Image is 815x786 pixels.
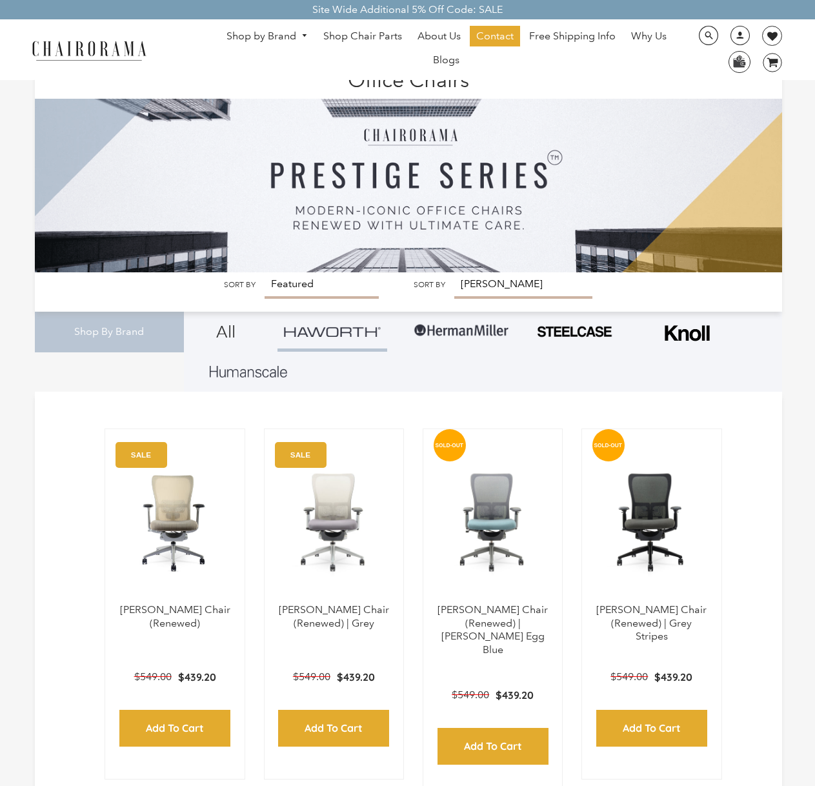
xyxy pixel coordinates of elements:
[178,670,216,683] span: $439.20
[210,366,287,378] img: Layer_1_1.png
[594,441,623,448] text: SOLD-OUT
[290,450,310,459] text: SALE
[436,442,549,603] a: Zody Chair (Renewed) | Robin Egg Blue - chairorama Zody Chair (Renewed) | Robin Egg Blue - chairo...
[729,52,749,71] img: WhatsApp_Image_2024-07-12_at_16.23.01.webp
[208,26,685,74] nav: DesktopNavigation
[470,26,520,46] a: Contact
[131,450,151,459] text: SALE
[35,65,783,272] img: Office Chairs
[118,442,231,603] img: Zody Chair (Renewed) - chairorama
[625,26,673,46] a: Why Us
[661,317,713,350] img: Frame_4.png
[438,728,548,765] input: Add to Cart
[293,670,330,683] span: $549.00
[631,30,667,43] span: Why Us
[436,442,549,603] img: Zody Chair (Renewed) | Robin Egg Blue - chairorama
[435,441,463,448] text: SOLD-OUT
[411,26,467,46] a: About Us
[418,30,461,43] span: About Us
[536,325,613,339] img: PHOTO-2024-07-09-00-53-10-removebg-preview.png
[25,39,154,61] img: chairorama
[279,603,389,629] a: [PERSON_NAME] Chair (Renewed) | Grey
[317,26,408,46] a: Shop Chair Parts
[119,710,230,747] input: Add to Cart
[414,280,445,290] label: Sort by
[452,689,489,701] span: $549.00
[118,442,231,603] a: Zody Chair (Renewed) - chairorama Zody Chair (Renewed) - chairorama
[278,710,389,747] input: Add to Cart
[413,312,510,350] img: Group-1.png
[224,280,256,290] label: Sort by
[654,670,692,683] span: $439.20
[194,312,258,352] a: All
[337,670,375,683] span: $439.20
[35,312,185,352] div: Shop By Brand
[438,603,548,656] a: [PERSON_NAME] Chair (Renewed) | [PERSON_NAME] Egg Blue
[284,327,381,336] img: Group_4be16a4b-c81a-4a6e-a540-764d0a8faf6e.png
[596,603,707,643] a: [PERSON_NAME] Chair (Renewed) | Grey Stripes
[529,30,616,43] span: Free Shipping Info
[595,442,708,603] img: Zody Chair (Renewed) | Grey Stripes - chairorama
[476,30,514,43] span: Contact
[523,26,622,46] a: Free Shipping Info
[277,442,390,603] img: Zody Chair (Renewed) | Grey - chairorama
[220,26,314,46] a: Shop by Brand
[277,442,390,603] a: Zody Chair (Renewed) | Grey - chairorama Zody Chair (Renewed) | Grey - chairorama
[427,50,466,70] a: Blogs
[596,710,707,747] input: Add to Cart
[134,670,172,683] span: $549.00
[496,689,534,701] span: $439.20
[433,54,459,67] span: Blogs
[610,670,648,683] span: $549.00
[120,603,230,629] a: [PERSON_NAME] Chair (Renewed)
[323,30,402,43] span: Shop Chair Parts
[595,442,708,603] a: Zody Chair (Renewed) | Grey Stripes - chairorama Zody Chair (Renewed) | Grey Stripes - chairorama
